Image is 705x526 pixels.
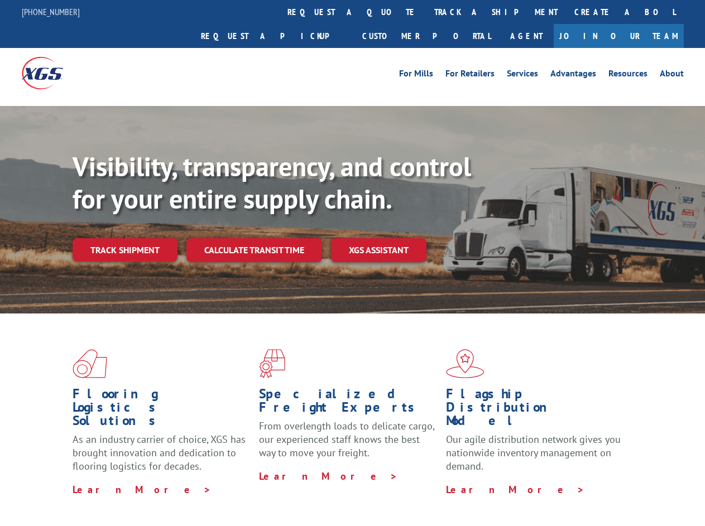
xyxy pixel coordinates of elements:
[73,433,246,472] span: As an industry carrier of choice, XGS has brought innovation and dedication to flooring logistics...
[73,349,107,378] img: xgs-icon-total-supply-chain-intelligence-red
[550,69,596,81] a: Advantages
[73,149,471,216] b: Visibility, transparency, and control for your entire supply chain.
[554,24,684,48] a: Join Our Team
[507,69,538,81] a: Services
[259,470,398,482] a: Learn More >
[73,483,212,496] a: Learn More >
[399,69,433,81] a: For Mills
[446,387,624,433] h1: Flagship Distribution Model
[186,238,322,262] a: Calculate transit time
[259,387,437,419] h1: Specialized Freight Experts
[354,24,499,48] a: Customer Portal
[445,69,495,81] a: For Retailers
[331,238,426,262] a: XGS ASSISTANT
[22,6,80,17] a: [PHONE_NUMBER]
[499,24,554,48] a: Agent
[73,387,251,433] h1: Flooring Logistics Solutions
[259,349,285,378] img: xgs-icon-focused-on-flooring-red
[660,69,684,81] a: About
[608,69,648,81] a: Resources
[193,24,354,48] a: Request a pickup
[73,238,178,262] a: Track shipment
[259,419,437,469] p: From overlength loads to delicate cargo, our experienced staff knows the best way to move your fr...
[446,433,621,472] span: Our agile distribution network gives you nationwide inventory management on demand.
[446,483,585,496] a: Learn More >
[446,349,485,378] img: xgs-icon-flagship-distribution-model-red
